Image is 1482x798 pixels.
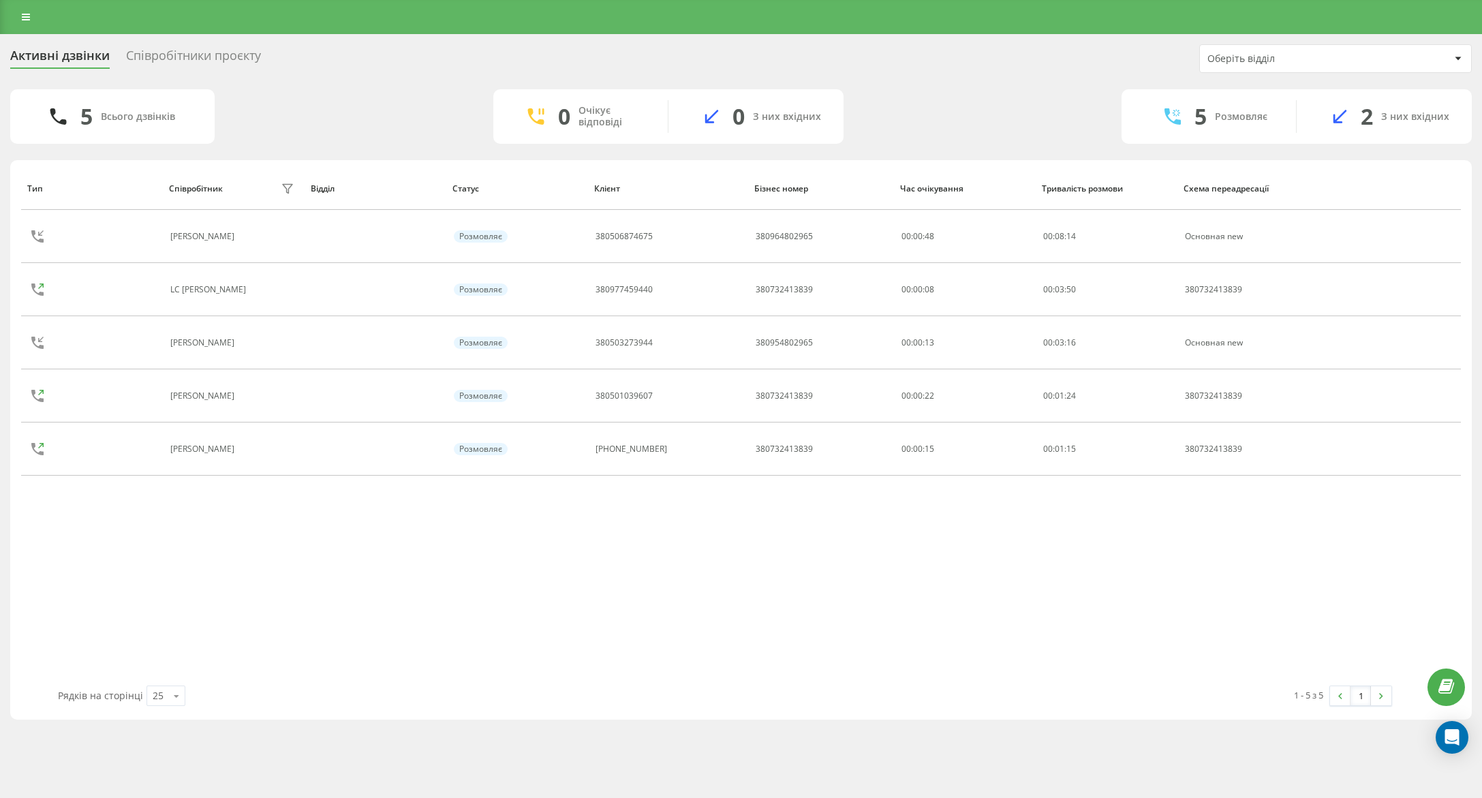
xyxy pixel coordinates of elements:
div: 2 [1361,104,1373,129]
span: 00 [1043,337,1053,348]
div: 5 [1194,104,1207,129]
div: 380501039607 [596,391,653,401]
div: Тип [27,184,156,194]
span: 00 [1043,283,1053,295]
div: : : [1043,232,1076,241]
div: 380977459440 [596,285,653,294]
div: Розмовляє [1215,111,1267,123]
div: 00:00:08 [901,285,1028,294]
div: LC [PERSON_NAME] [170,285,249,294]
span: 16 [1066,337,1076,348]
div: Розмовляє [454,390,508,402]
div: 380954802965 [756,338,813,348]
div: 0 [732,104,745,129]
div: 0 [558,104,570,129]
div: 00:00:22 [901,391,1028,401]
div: 00:00:13 [901,338,1028,348]
span: 50 [1066,283,1076,295]
div: Open Intercom Messenger [1436,721,1468,754]
div: Співробітник [169,184,223,194]
div: Схема переадресації [1184,184,1312,194]
div: 380732413839 [756,444,813,454]
span: Рядків на сторінці [58,689,143,702]
div: 380964802965 [756,232,813,241]
span: 24 [1066,390,1076,401]
div: 380732413839 [756,391,813,401]
span: 00 [1043,443,1053,455]
div: Співробітники проєкту [126,48,261,70]
div: Тривалість розмови [1042,184,1171,194]
div: 380506874675 [596,232,653,241]
div: Клієнт [594,184,741,194]
div: Очікує відповіді [578,105,647,128]
span: 01 [1055,443,1064,455]
span: 00 [1043,390,1053,401]
div: Час очікування [900,184,1029,194]
div: Основная new [1185,338,1312,348]
div: 380732413839 [1185,444,1312,454]
div: Активні дзвінки [10,48,110,70]
div: [PERSON_NAME] [170,391,238,401]
div: Всього дзвінків [101,111,175,123]
div: З них вхідних [1381,111,1449,123]
div: 00:00:48 [901,232,1028,241]
div: 380503273944 [596,338,653,348]
span: 03 [1055,337,1064,348]
div: Розмовляє [454,337,508,349]
div: Бізнес номер [754,184,887,194]
div: Основная new [1185,232,1312,241]
span: 03 [1055,283,1064,295]
div: : : [1043,285,1076,294]
div: 00:00:15 [901,444,1028,454]
div: 1 - 5 з 5 [1294,688,1323,702]
div: 380732413839 [756,285,813,294]
div: : : [1043,444,1076,454]
div: [PERSON_NAME] [170,444,238,454]
div: Оберіть відділ [1207,53,1370,65]
div: Розмовляє [454,443,508,455]
div: Відділ [311,184,439,194]
span: 01 [1055,390,1064,401]
a: 1 [1350,686,1371,705]
span: 00 [1043,230,1053,242]
div: 5 [80,104,93,129]
span: 08 [1055,230,1064,242]
span: 15 [1066,443,1076,455]
div: Розмовляє [454,230,508,243]
div: [PHONE_NUMBER] [596,444,667,454]
div: 380732413839 [1185,285,1312,294]
span: 14 [1066,230,1076,242]
div: [PERSON_NAME] [170,338,238,348]
div: [PERSON_NAME] [170,232,238,241]
div: 25 [153,689,164,703]
div: Статус [452,184,581,194]
div: З них вхідних [753,111,821,123]
div: : : [1043,391,1076,401]
div: 380732413839 [1185,391,1312,401]
div: : : [1043,338,1076,348]
div: Розмовляє [454,283,508,296]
